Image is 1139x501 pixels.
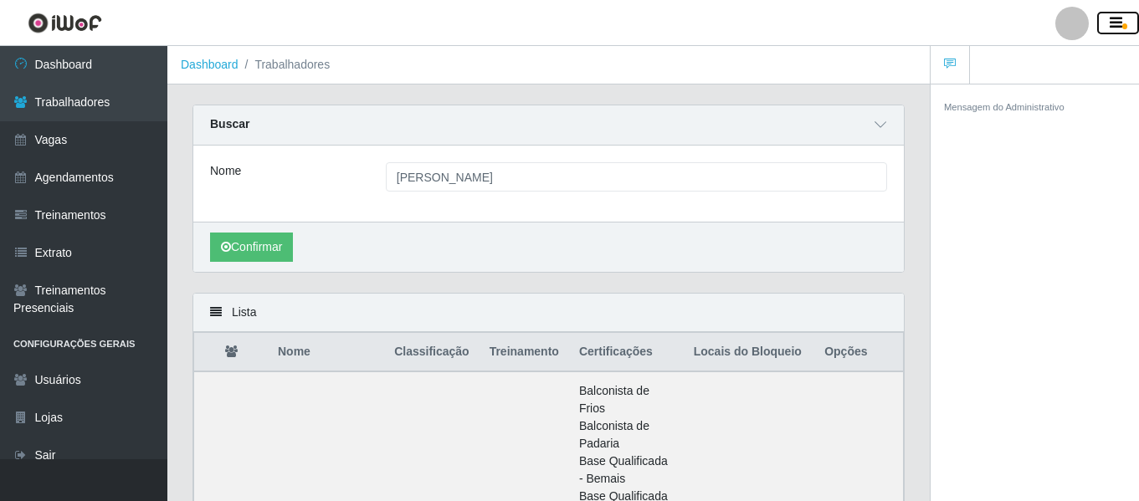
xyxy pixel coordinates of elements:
[210,117,249,130] strong: Buscar
[167,46,930,84] nav: breadcrumb
[239,56,331,74] li: Trabalhadores
[944,102,1065,112] small: Mensagem do Administrativo
[193,294,904,332] div: Lista
[579,382,674,417] li: Balconista de Frios
[28,13,102,33] img: CoreUI Logo
[579,452,674,488] li: Base Qualificada - Bemais
[210,162,241,180] label: Nome
[210,233,293,262] button: Confirmar
[684,333,814,372] th: Locais do Bloqueio
[814,333,903,372] th: Opções
[569,333,684,372] th: Certificações
[579,417,674,452] li: Balconista de Padaria
[384,333,480,372] th: Classificação
[181,58,239,71] a: Dashboard
[480,333,569,372] th: Treinamento
[386,162,887,192] input: Digite o Nome...
[268,333,384,372] th: Nome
